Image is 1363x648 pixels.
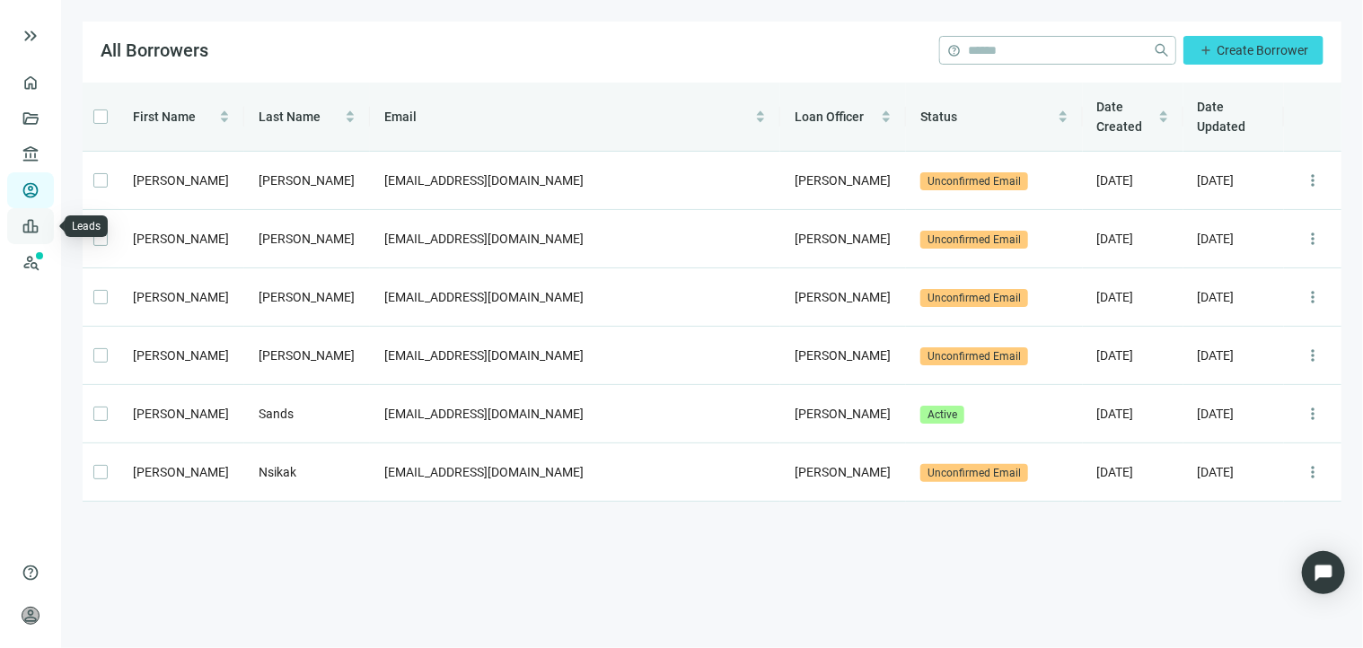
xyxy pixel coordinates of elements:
[1304,171,1322,189] span: more_vert
[22,564,40,582] span: help
[1198,232,1235,246] span: [DATE]
[795,290,891,304] span: [PERSON_NAME]
[1304,463,1322,481] span: more_vert
[20,25,41,47] button: keyboard_double_arrow_right
[1097,173,1134,188] span: [DATE]
[920,464,1028,482] span: Unconfirmed Email
[1097,232,1134,246] span: [DATE]
[1298,166,1327,195] button: more_vert
[259,465,296,479] span: Nsikak
[1097,407,1134,421] span: [DATE]
[795,173,891,188] span: [PERSON_NAME]
[384,109,417,124] span: Email
[1097,100,1143,134] span: Date Created
[1199,43,1213,57] span: add
[795,348,891,363] span: [PERSON_NAME]
[259,290,355,304] span: [PERSON_NAME]
[1183,36,1323,65] button: addCreate Borrower
[384,348,584,363] span: [EMAIL_ADDRESS][DOMAIN_NAME]
[795,465,891,479] span: [PERSON_NAME]
[1304,230,1322,248] span: more_vert
[259,348,355,363] span: [PERSON_NAME]
[133,290,229,304] span: [PERSON_NAME]
[259,232,355,246] span: [PERSON_NAME]
[259,407,294,421] span: Sands
[920,231,1028,249] span: Unconfirmed Email
[1302,551,1345,594] div: Open Intercom Messenger
[1198,173,1235,188] span: [DATE]
[133,173,229,188] span: [PERSON_NAME]
[133,407,229,421] span: [PERSON_NAME]
[1304,405,1322,423] span: more_vert
[920,172,1028,190] span: Unconfirmed Email
[384,173,584,188] span: [EMAIL_ADDRESS][DOMAIN_NAME]
[1217,43,1308,57] span: Create Borrower
[133,465,229,479] span: [PERSON_NAME]
[1298,458,1327,486] button: more_vert
[384,290,584,304] span: [EMAIL_ADDRESS][DOMAIN_NAME]
[1298,399,1327,428] button: more_vert
[101,39,208,61] span: All Borrowers
[920,109,957,124] span: Status
[795,232,891,246] span: [PERSON_NAME]
[1298,283,1327,311] button: more_vert
[1198,290,1235,304] span: [DATE]
[795,407,891,421] span: [PERSON_NAME]
[384,232,584,246] span: [EMAIL_ADDRESS][DOMAIN_NAME]
[947,44,961,57] span: help
[1298,341,1327,370] button: more_vert
[1198,100,1246,134] span: Date Updated
[1198,465,1235,479] span: [DATE]
[133,348,229,363] span: [PERSON_NAME]
[920,289,1028,307] span: Unconfirmed Email
[384,407,584,421] span: [EMAIL_ADDRESS][DOMAIN_NAME]
[920,406,964,424] span: Active
[920,347,1028,365] span: Unconfirmed Email
[1198,407,1235,421] span: [DATE]
[22,145,34,163] span: account_balance
[259,109,321,124] span: Last Name
[22,607,40,625] span: person
[1298,224,1327,253] button: more_vert
[1097,465,1134,479] span: [DATE]
[384,465,584,479] span: [EMAIL_ADDRESS][DOMAIN_NAME]
[133,232,229,246] span: [PERSON_NAME]
[795,109,864,124] span: Loan Officer
[1198,348,1235,363] span: [DATE]
[1097,348,1134,363] span: [DATE]
[259,173,355,188] span: [PERSON_NAME]
[1097,290,1134,304] span: [DATE]
[133,109,196,124] span: First Name
[1304,346,1322,364] span: more_vert
[1304,288,1322,306] span: more_vert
